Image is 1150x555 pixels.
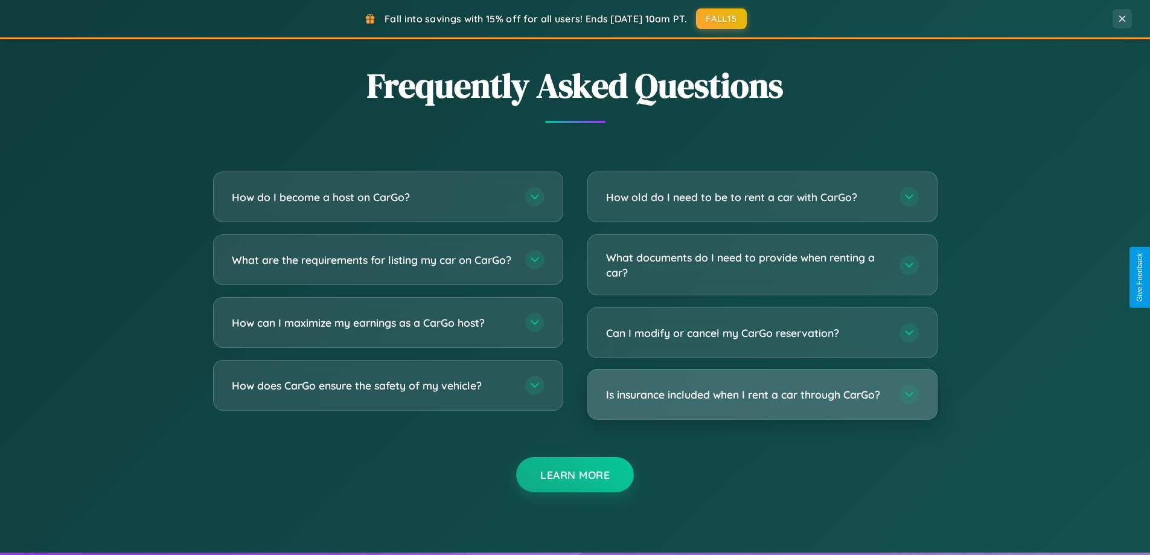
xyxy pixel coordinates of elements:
div: Give Feedback [1136,253,1144,302]
button: Learn More [516,457,634,492]
h3: What documents do I need to provide when renting a car? [606,250,887,280]
span: Fall into savings with 15% off for all users! Ends [DATE] 10am PT. [385,13,687,25]
button: FALL15 [696,8,747,29]
h3: How can I maximize my earnings as a CarGo host? [232,315,513,330]
h3: What are the requirements for listing my car on CarGo? [232,252,513,268]
h3: Is insurance included when I rent a car through CarGo? [606,387,887,402]
h3: Can I modify or cancel my CarGo reservation? [606,326,887,341]
h2: Frequently Asked Questions [213,62,938,109]
h3: How does CarGo ensure the safety of my vehicle? [232,378,513,393]
h3: How do I become a host on CarGo? [232,190,513,205]
h3: How old do I need to be to rent a car with CarGo? [606,190,887,205]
